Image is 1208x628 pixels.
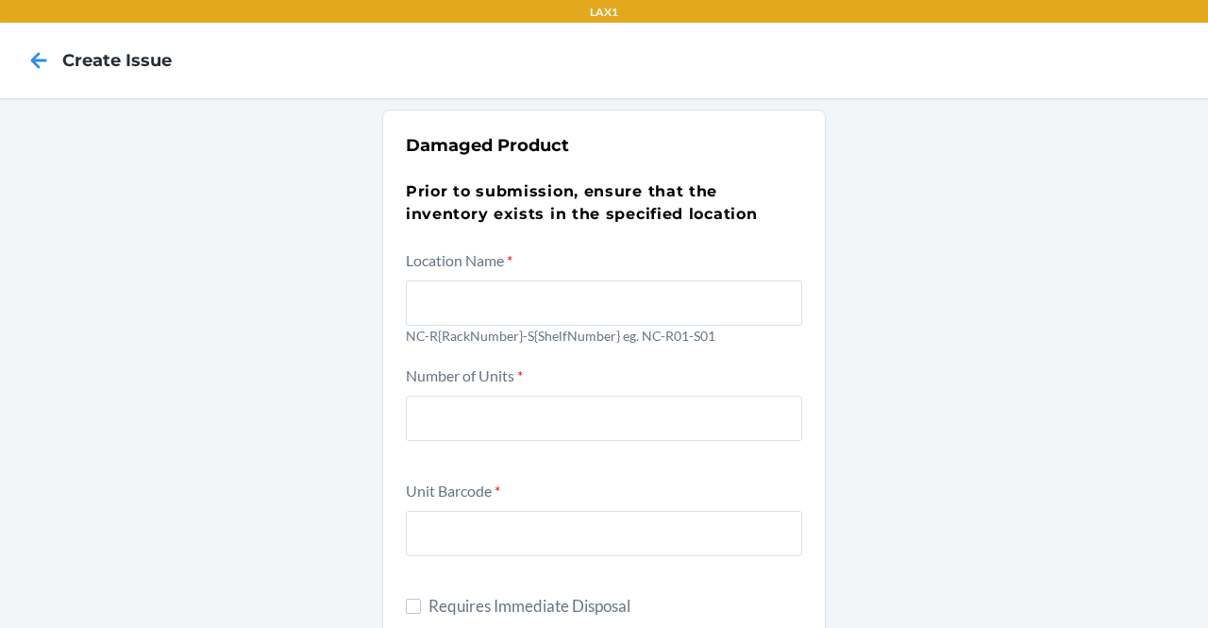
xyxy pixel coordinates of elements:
[428,594,802,619] span: Requires Immediate Disposal
[406,599,421,614] input: Requires Immediate Disposal
[406,180,802,226] h3: Prior to submission, ensure that the inventory exists in the specified location
[406,326,802,346] p: NC-R{RackNumber}-S{ShelfNumber} eg. NC-R01-S01
[62,48,172,73] h4: Create Issue
[406,482,500,500] label: Unit Barcode
[406,366,523,384] label: Number of Units
[590,4,618,21] p: LAX1
[406,251,512,269] label: Location Name
[406,133,802,158] h2: Damaged Product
